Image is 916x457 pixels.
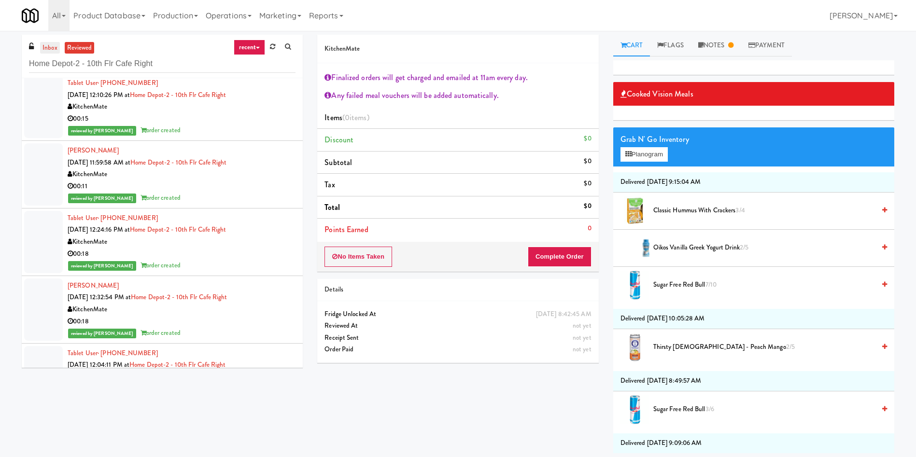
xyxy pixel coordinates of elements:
div: 0 [588,222,592,235]
span: [DATE] 12:10:26 PM at [68,90,130,99]
a: Tablet User· [PHONE_NUMBER] [68,213,158,222]
span: Oikos Vanilla Greek Yogurt Drink [653,242,875,254]
span: Items [324,112,369,123]
span: (0 ) [342,112,369,123]
span: Thirsty [DEMOGRAPHIC_DATA] - Peach Mango [653,341,875,353]
div: Reviewed At [324,320,591,332]
span: 2/5 [740,243,748,252]
span: · [PHONE_NUMBER] [98,78,158,87]
span: Discount [324,134,353,145]
a: Cart [613,35,650,56]
span: [DATE] 12:04:11 PM at [68,360,129,369]
div: KitchenMate [68,236,296,248]
li: Tablet User· [PHONE_NUMBER][DATE] 12:04:11 PM atHome Depot-2 - 10th Flr Cafe RightKitchenMate00:2... [22,344,303,411]
div: 00:18 [68,316,296,328]
li: Tablet User· [PHONE_NUMBER][DATE] 12:10:26 PM atHome Depot-2 - 10th Flr Cafe RightKitchenMate00:1... [22,73,303,141]
a: Home Depot-2 - 10th Flr Cafe Right [130,90,226,99]
div: Fridge Unlocked At [324,308,591,320]
span: · [PHONE_NUMBER] [98,213,158,222]
li: Tablet User· [PHONE_NUMBER][DATE] 12:24:16 PM atHome Depot-2 - 10th Flr Cafe RightKitchenMate00:1... [22,208,303,276]
span: not yet [573,345,592,354]
li: Delivered [DATE] 9:09:06 AM [613,433,894,454]
a: [PERSON_NAME] [68,146,119,155]
span: order created [141,125,181,135]
div: KitchenMate [68,304,296,316]
span: reviewed by [PERSON_NAME] [68,329,136,338]
span: reviewed by [PERSON_NAME] [68,126,136,136]
a: inbox [40,42,60,54]
a: reviewed [65,42,95,54]
li: Delivered [DATE] 10:05:28 AM [613,309,894,329]
span: reviewed by [PERSON_NAME] [68,194,136,203]
a: Tablet User· [PHONE_NUMBER] [68,78,158,87]
span: Classic Hummus With Crackers [653,205,875,217]
div: Details [324,284,591,296]
span: · [PHONE_NUMBER] [98,348,158,358]
div: Thirsty [DEMOGRAPHIC_DATA] - Peach Mango2/5 [649,341,887,353]
span: Total [324,202,340,213]
span: reviewed by [PERSON_NAME] [68,261,136,271]
li: Delivered [DATE] 8:49:57 AM [613,371,894,391]
span: Sugar Free Red Bull [653,403,875,415]
a: Notes [691,35,741,56]
li: [PERSON_NAME][DATE] 12:32:54 PM atHome Depot-2 - 10th Flr Cafe RightKitchenMate00:18reviewed by [... [22,276,303,344]
div: KitchenMate [68,101,296,113]
div: Oikos Vanilla Greek Yogurt Drink2/5 [649,242,887,254]
div: Finalized orders will get charged and emailed at 11am every day. [324,70,591,85]
div: KitchenMate [68,168,296,180]
div: 00:18 [68,248,296,260]
div: Any failed meal vouchers will be added automatically. [324,88,591,103]
img: Micromart [22,7,39,24]
a: Home Depot-2 - 10th Flr Cafe Right [130,225,226,234]
input: Search vision orders [29,55,296,73]
span: order created [141,193,181,202]
a: Home Depot-2 - 10th Flr Cafe Right [129,360,225,369]
div: $0 [584,155,591,167]
span: [DATE] 12:24:16 PM at [68,225,130,234]
span: 3/4 [735,206,745,215]
div: $0 [584,200,591,212]
a: Payment [741,35,792,56]
a: Home Depot-2 - 10th Flr Cafe Right [131,292,227,302]
ng-pluralize: items [350,112,367,123]
span: 2/5 [786,342,795,351]
span: Sugar Free Red Bull [653,279,875,291]
span: order created [141,261,181,270]
span: not yet [573,321,592,330]
span: Subtotal [324,157,352,168]
span: Cooked Vision Meals [620,87,693,101]
span: order created [141,328,181,337]
button: Planogram [620,147,668,162]
span: [DATE] 11:59:58 AM at [68,158,130,167]
div: [DATE] 8:42:45 AM [536,308,592,320]
div: Sugar Free Red Bull3/6 [649,403,887,415]
div: 00:15 [68,113,296,125]
span: [DATE] 12:32:54 PM at [68,292,131,302]
a: Tablet User· [PHONE_NUMBER] [68,348,158,358]
span: not yet [573,333,592,342]
div: Grab N' Go Inventory [620,132,887,147]
div: 00:11 [68,180,296,193]
span: 3/6 [705,404,714,414]
div: Classic Hummus With Crackers3/4 [649,205,887,217]
div: $0 [584,178,591,190]
span: 7/10 [705,280,717,289]
li: [PERSON_NAME][DATE] 11:59:58 AM atHome Depot-2 - 10th Flr Cafe RightKitchenMate00:11reviewed by [... [22,141,303,208]
button: No Items Taken [324,247,392,267]
li: Delivered [DATE] 9:15:04 AM [613,172,894,193]
span: Points Earned [324,224,368,235]
a: Home Depot-2 - 10th Flr Cafe Right [130,158,226,167]
a: [PERSON_NAME] [68,281,119,290]
div: Receipt Sent [324,332,591,344]
span: Tax [324,179,335,190]
div: $0 [584,133,591,145]
div: Order Paid [324,344,591,356]
h5: KitchenMate [324,45,591,53]
a: Flags [650,35,691,56]
div: Sugar Free Red Bull7/10 [649,279,887,291]
button: Complete Order [528,247,592,267]
a: recent [234,40,266,55]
